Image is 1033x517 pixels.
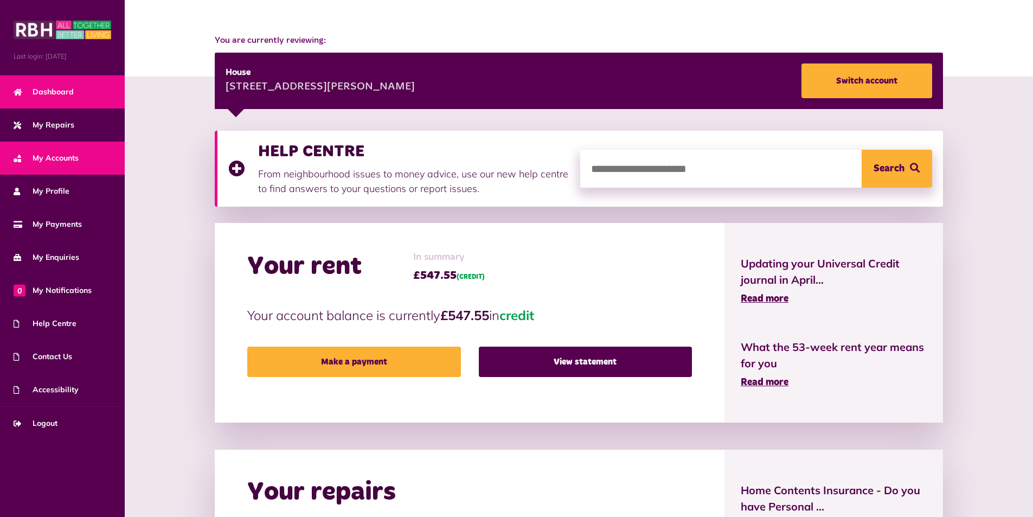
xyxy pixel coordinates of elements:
span: Search [874,150,904,188]
span: What the 53-week rent year means for you [741,339,927,372]
span: My Enquiries [14,252,79,263]
span: You are currently reviewing: [215,34,942,47]
div: House [226,66,415,79]
strong: £547.55 [440,307,489,323]
img: MyRBH [14,19,111,41]
span: My Payments [14,219,82,230]
span: Logout [14,418,57,429]
h2: Your repairs [247,477,396,508]
span: Contact Us [14,351,72,362]
button: Search [862,150,932,188]
span: (CREDIT) [457,274,485,280]
div: [STREET_ADDRESS][PERSON_NAME] [226,79,415,95]
a: Switch account [801,63,932,98]
span: My Profile [14,186,69,197]
span: Home Contents Insurance - Do you have Personal ... [741,482,927,515]
span: 0 [14,284,25,296]
a: Updating your Universal Credit journal in April... Read more [741,256,927,307]
span: My Accounts [14,152,79,164]
span: Read more [741,294,788,304]
span: credit [499,307,534,323]
h3: HELP CENTRE [258,142,569,161]
span: Dashboard [14,86,74,98]
p: From neighbourhood issues to money advice, use our new help centre to find answers to your questi... [258,167,569,196]
span: Updating your Universal Credit journal in April... [741,256,927,288]
span: Read more [741,378,788,387]
h2: Your rent [247,251,362,283]
p: Your account balance is currently in [247,305,692,325]
span: Last login: [DATE] [14,52,111,61]
span: In summary [413,250,485,265]
a: What the 53-week rent year means for you Read more [741,339,927,390]
span: My Notifications [14,285,92,296]
a: View statement [479,347,692,377]
span: Accessibility [14,384,79,395]
span: £547.55 [413,267,485,284]
span: My Repairs [14,119,74,131]
span: Help Centre [14,318,76,329]
a: Make a payment [247,347,460,377]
